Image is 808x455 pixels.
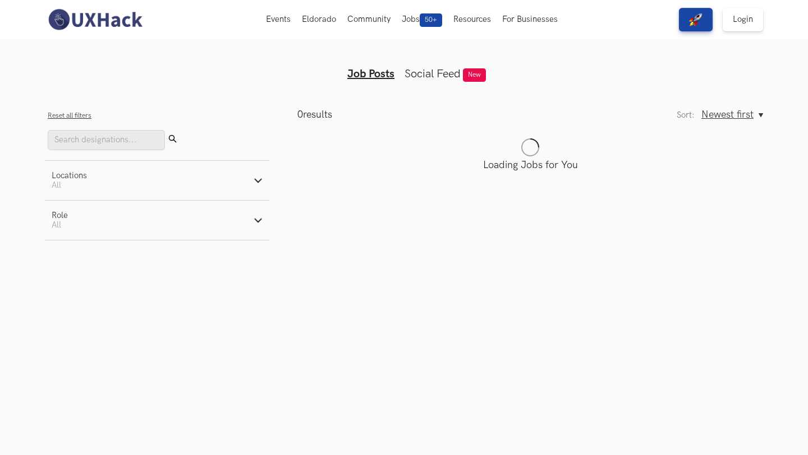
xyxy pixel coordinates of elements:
div: Role [52,211,68,220]
span: 0 [297,109,303,120]
label: Sort: [677,110,695,120]
a: Job Posts [347,67,394,81]
a: Login [723,8,763,31]
a: Social Feed [405,67,461,81]
button: RoleAll [45,201,269,240]
ul: Tabs Interface [189,49,619,81]
div: Locations [52,171,87,180]
button: Newest first, Sort: [701,109,763,120]
p: results [297,109,332,120]
button: Reset all filters [48,112,91,120]
span: 50+ [420,13,442,27]
button: LocationsAll [45,161,269,200]
img: rocket [689,13,703,26]
span: New [463,68,486,82]
input: Search [48,130,165,150]
span: All [52,220,61,230]
span: Newest first [701,109,754,120]
p: Loading Jobs for You [297,159,763,171]
img: UXHack-logo.png [45,8,145,31]
span: All [52,180,61,190]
